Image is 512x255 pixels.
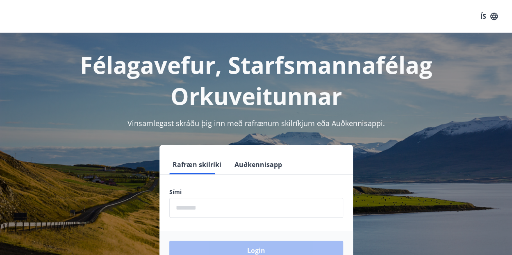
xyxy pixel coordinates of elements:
[476,9,502,24] button: ÍS
[231,155,285,174] button: Auðkennisapp
[10,49,502,111] h1: Félagavefur, Starfsmannafélag Orkuveitunnar
[169,188,343,196] label: Sími
[169,155,225,174] button: Rafræn skilríki
[127,118,385,128] span: Vinsamlegast skráðu þig inn með rafrænum skilríkjum eða Auðkennisappi.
